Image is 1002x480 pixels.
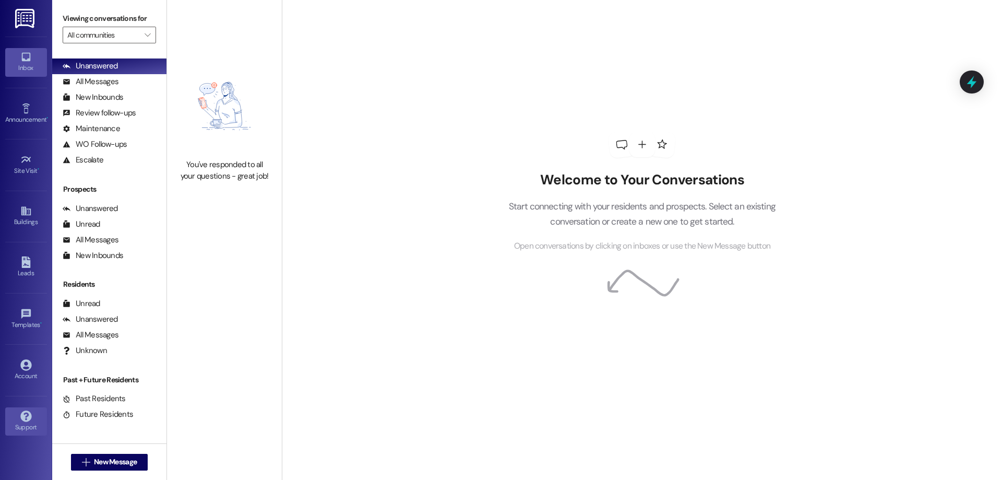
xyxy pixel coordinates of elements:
[82,458,90,466] i: 
[5,407,47,436] a: Support
[63,10,156,27] label: Viewing conversations for
[52,184,166,195] div: Prospects
[178,58,270,154] img: empty-state
[63,139,127,150] div: WO Follow-ups
[15,9,37,28] img: ResiDesk Logo
[71,454,148,471] button: New Message
[63,314,118,325] div: Unanswered
[63,203,118,214] div: Unanswered
[63,123,120,134] div: Maintenance
[63,155,103,166] div: Escalate
[493,199,791,229] p: Start connecting with your residents and prospects. Select an existing conversation or create a n...
[5,305,47,333] a: Templates •
[493,172,791,189] h2: Welcome to Your Conversations
[52,279,166,290] div: Residents
[5,48,47,76] a: Inbox
[63,298,100,309] div: Unread
[5,253,47,282] a: Leads
[94,456,137,467] span: New Message
[67,27,139,43] input: All communities
[63,92,123,103] div: New Inbounds
[178,159,270,182] div: You've responded to all your questions - great job!
[5,356,47,384] a: Account
[38,166,39,173] span: •
[63,330,118,341] div: All Messages
[63,235,118,245] div: All Messages
[63,108,136,119] div: Review follow-ups
[145,31,150,39] i: 
[514,240,770,253] span: Open conversations by clicking on inboxes or use the New Message button
[63,345,107,356] div: Unknown
[63,219,100,230] div: Unread
[5,202,47,230] a: Buildings
[63,409,133,420] div: Future Residents
[40,320,42,327] span: •
[63,250,123,261] div: New Inbounds
[63,393,126,404] div: Past Residents
[52,374,166,385] div: Past + Future Residents
[46,114,48,122] span: •
[63,61,118,72] div: Unanswered
[63,76,118,87] div: All Messages
[5,151,47,179] a: Site Visit •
